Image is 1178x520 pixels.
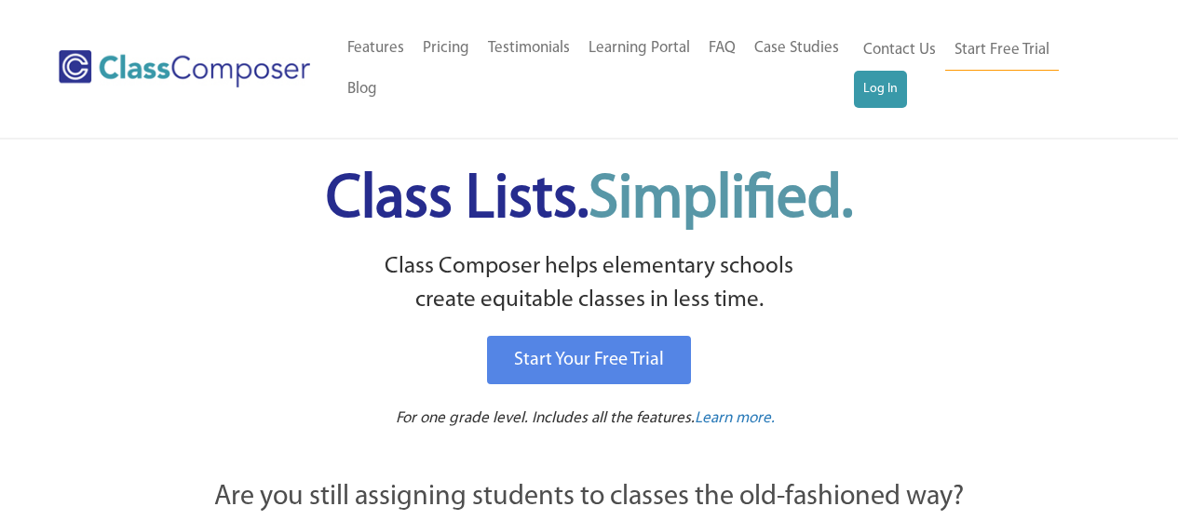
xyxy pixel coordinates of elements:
[338,69,386,110] a: Blog
[338,28,854,110] nav: Header Menu
[396,410,695,426] span: For one grade level. Includes all the features.
[699,28,745,69] a: FAQ
[115,477,1064,518] p: Are you still assigning students to classes the old-fashioned way?
[945,30,1059,72] a: Start Free Trial
[487,336,691,384] a: Start Your Free Trial
[413,28,479,69] a: Pricing
[326,170,853,231] span: Class Lists.
[695,410,775,426] span: Learn more.
[579,28,699,69] a: Learning Portal
[59,50,310,87] img: Class Composer
[112,250,1067,318] p: Class Composer helps elementary schools create equitable classes in less time.
[589,170,853,231] span: Simplified.
[514,351,664,369] span: Start Your Free Trial
[854,30,945,71] a: Contact Us
[695,407,775,431] a: Learn more.
[479,28,579,69] a: Testimonials
[854,71,907,108] a: Log In
[854,30,1105,108] nav: Header Menu
[338,28,413,69] a: Features
[745,28,848,69] a: Case Studies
